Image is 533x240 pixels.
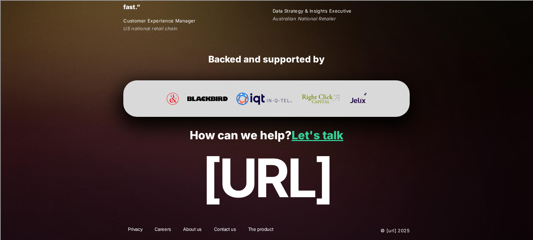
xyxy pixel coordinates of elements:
[236,93,292,105] img: In-Q-Tel (IQT)
[209,226,241,235] a: Contact us
[273,16,336,21] em: Australian National Retailer
[123,26,177,31] em: US national retail chain
[178,226,206,235] a: About us
[3,34,530,41] div: Sign out
[150,226,176,235] a: Careers
[123,17,260,25] p: Customer Experience Manager
[15,148,518,208] p: [URL]
[3,9,530,15] div: Sort New > Old
[15,129,518,142] p: How can we help?
[273,7,410,15] p: Data Strategy & Insights Executive
[167,93,179,105] img: Pan Effect Website
[123,226,147,235] a: Privacy
[3,47,530,53] div: Move To ...
[3,3,530,9] div: Sort A > Z
[292,128,343,142] a: Let's talk
[123,54,410,65] h2: Backed and supported by
[3,15,530,22] div: Move To ...
[3,41,530,47] div: Rename
[350,93,366,105] img: Jelix Ventures Website
[243,226,278,235] a: The product
[187,93,228,105] img: Blackbird Ventures Website
[3,28,530,34] div: Options
[300,93,342,105] img: Right Click Capital Website
[3,22,530,28] div: Delete
[338,226,410,235] p: © [URL] 2025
